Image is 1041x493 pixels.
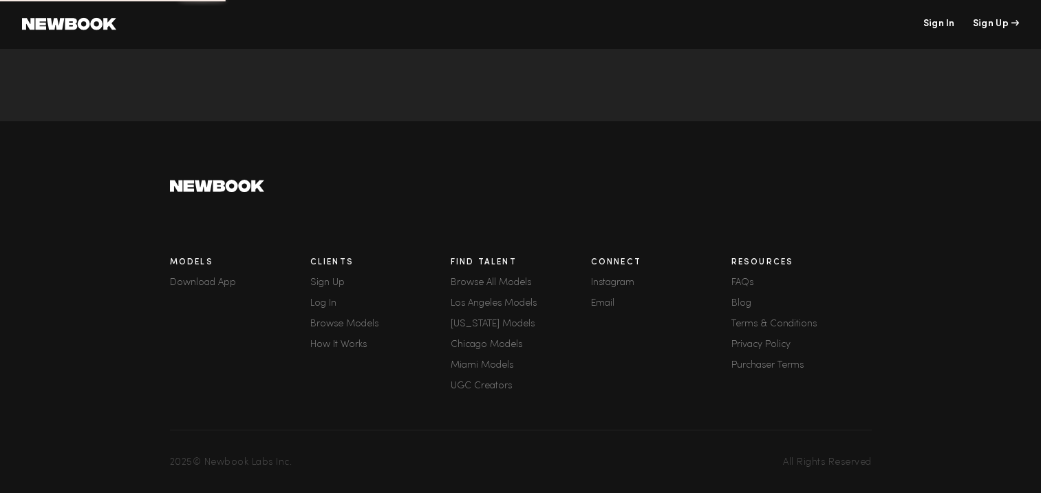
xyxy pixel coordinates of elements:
[591,258,731,267] h3: Connect
[451,319,591,329] a: [US_STATE] Models
[451,340,591,350] a: Chicago Models
[310,319,451,329] a: Browse Models
[591,278,731,288] a: Instagram
[731,258,872,267] h3: Resources
[451,258,591,267] h3: Find Talent
[731,340,872,350] a: Privacy Policy
[731,361,872,370] a: Purchaser Terms
[170,258,310,267] h3: Models
[310,340,451,350] a: How It Works
[451,299,591,308] a: Los Angeles Models
[451,381,591,391] a: UGC Creators
[170,458,292,468] span: 2025 © Newbook Labs Inc.
[310,258,451,267] h3: Clients
[310,299,451,308] a: Log In
[170,278,310,288] a: Download App
[731,319,872,329] a: Terms & Conditions
[591,299,731,308] a: Email
[451,361,591,370] a: Miami Models
[731,278,872,288] a: FAQs
[973,19,1019,29] div: Sign Up
[923,19,954,29] a: Sign In
[783,458,872,468] span: All Rights Reserved
[451,278,591,288] a: Browse All Models
[310,278,451,288] div: Sign Up
[731,299,872,308] a: Blog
